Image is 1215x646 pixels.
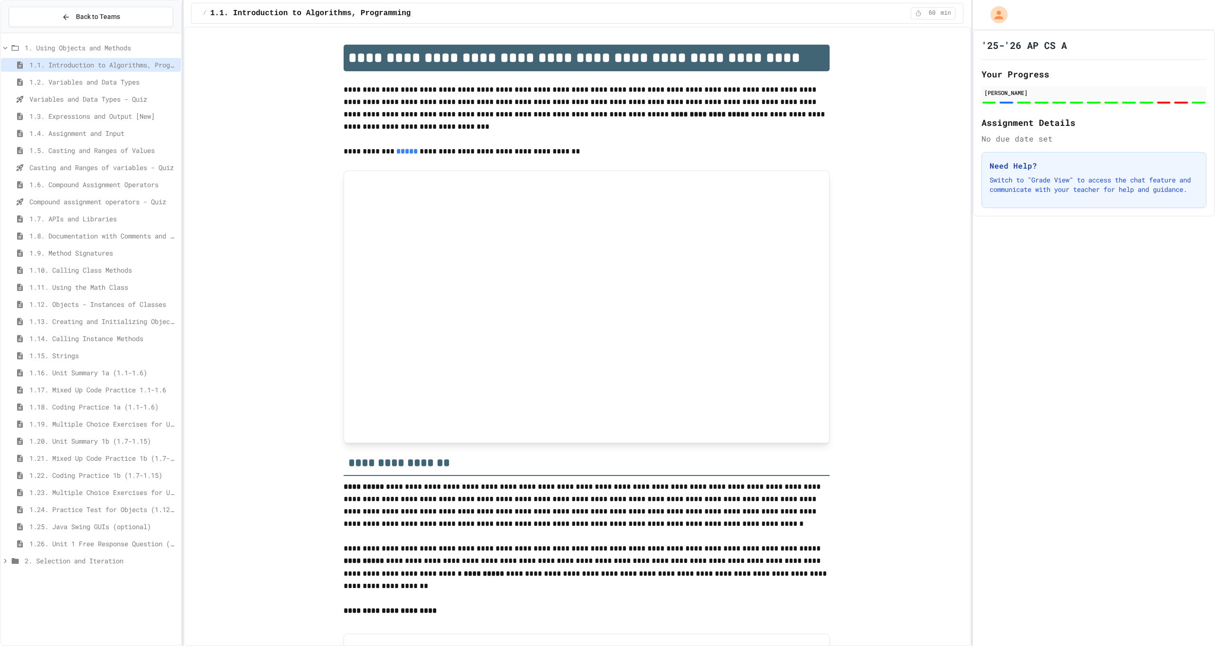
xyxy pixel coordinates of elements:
button: Back to Teams [9,7,173,27]
h2: Assignment Details [981,116,1206,129]
span: 1.18. Coding Practice 1a (1.1-1.6) [29,402,177,412]
span: 1.8. Documentation with Comments and Preconditions [29,231,177,241]
iframe: chat widget [1175,608,1206,636]
span: 1.26. Unit 1 Free Response Question (FRQ) Practice [29,539,177,549]
span: Variables and Data Types - Quiz [29,94,177,104]
span: 1.17. Mixed Up Code Practice 1.1-1.6 [29,385,177,395]
span: 1.11. Using the Math Class [29,282,177,292]
span: 1.15. Strings [29,351,177,361]
span: 1.5. Casting and Ranges of Values [29,145,177,155]
span: 1.20. Unit Summary 1b (1.7-1.15) [29,436,177,446]
span: 1.16. Unit Summary 1a (1.1-1.6) [29,368,177,378]
span: 1.6. Compound Assignment Operators [29,180,177,190]
span: 60 [925,9,940,17]
span: 1.24. Practice Test for Objects (1.12-1.14) [29,504,177,514]
span: 1.2. Variables and Data Types [29,77,177,87]
span: Back to Teams [76,12,120,22]
span: 1.22. Coding Practice 1b (1.7-1.15) [29,470,177,480]
div: My Account [981,4,1010,26]
span: 1. Using Objects and Methods [25,43,177,53]
span: 1.13. Creating and Initializing Objects: Constructors [29,316,177,326]
span: 1.9. Method Signatures [29,248,177,258]
span: 1.1. Introduction to Algorithms, Programming, and Compilers [210,8,479,19]
span: Compound assignment operators - Quiz [29,197,177,207]
h1: '25-'26 AP CS A [981,38,1067,52]
span: 1.23. Multiple Choice Exercises for Unit 1b (1.9-1.15) [29,487,177,497]
span: 1.25. Java Swing GUIs (optional) [29,522,177,532]
div: No due date set [981,133,1206,144]
span: 1.1. Introduction to Algorithms, Programming, and Compilers [29,60,177,70]
p: Switch to "Grade View" to access the chat feature and communicate with your teacher for help and ... [990,175,1198,194]
h3: Need Help? [990,160,1198,171]
span: 1.21. Mixed Up Code Practice 1b (1.7-1.15) [29,453,177,463]
iframe: chat widget [1136,567,1206,607]
h2: Your Progress [981,67,1206,81]
span: 1.3. Expressions and Output [New] [29,111,177,121]
span: 1.12. Objects - Instances of Classes [29,299,177,309]
span: 1.10. Calling Class Methods [29,265,177,275]
span: Casting and Ranges of variables - Quiz [29,162,177,172]
span: 1.7. APIs and Libraries [29,214,177,224]
span: 1.14. Calling Instance Methods [29,333,177,343]
span: min [941,9,951,17]
span: 1.4. Assignment and Input [29,128,177,138]
span: 1.19. Multiple Choice Exercises for Unit 1a (1.1-1.6) [29,419,177,429]
span: / [203,9,206,17]
div: [PERSON_NAME] [984,88,1204,97]
span: 2. Selection and Iteration [25,556,177,566]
